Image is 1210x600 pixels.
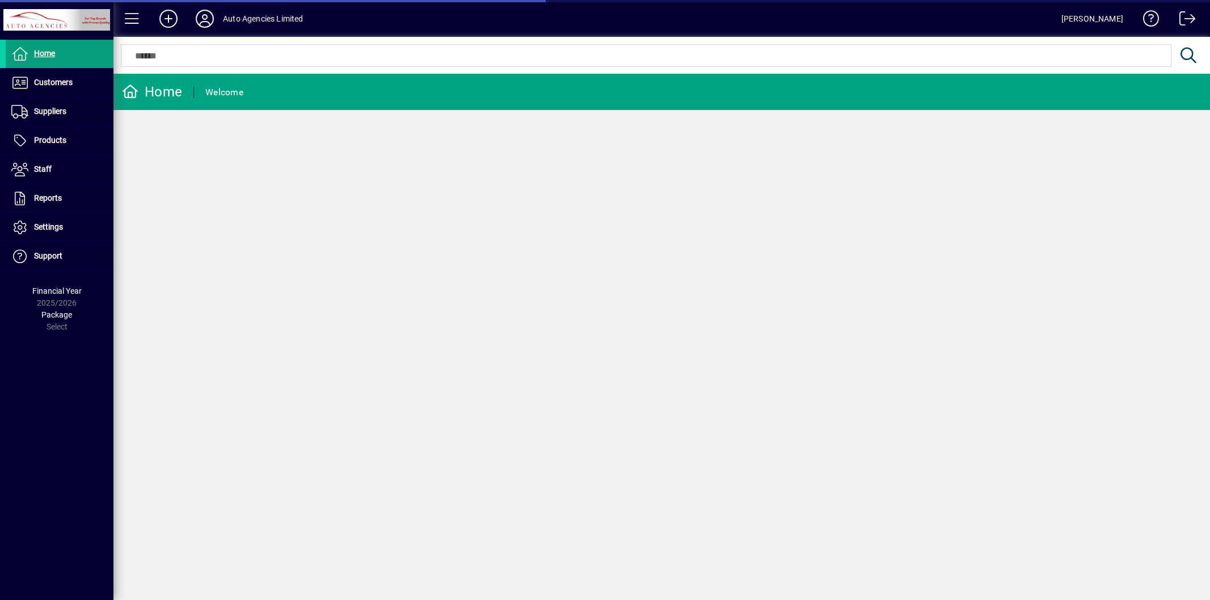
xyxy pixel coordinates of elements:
[205,83,243,102] div: Welcome
[6,184,113,213] a: Reports
[34,49,55,58] span: Home
[187,9,223,29] button: Profile
[34,136,66,145] span: Products
[6,213,113,242] a: Settings
[32,286,82,295] span: Financial Year
[6,155,113,184] a: Staff
[34,193,62,202] span: Reports
[122,83,182,101] div: Home
[6,98,113,126] a: Suppliers
[6,126,113,155] a: Products
[6,242,113,271] a: Support
[6,69,113,97] a: Customers
[1171,2,1196,39] a: Logout
[1061,10,1123,28] div: [PERSON_NAME]
[34,222,63,231] span: Settings
[1135,2,1160,39] a: Knowledge Base
[223,10,303,28] div: Auto Agencies Limited
[34,78,73,87] span: Customers
[34,107,66,116] span: Suppliers
[41,310,72,319] span: Package
[34,164,52,174] span: Staff
[34,251,62,260] span: Support
[150,9,187,29] button: Add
